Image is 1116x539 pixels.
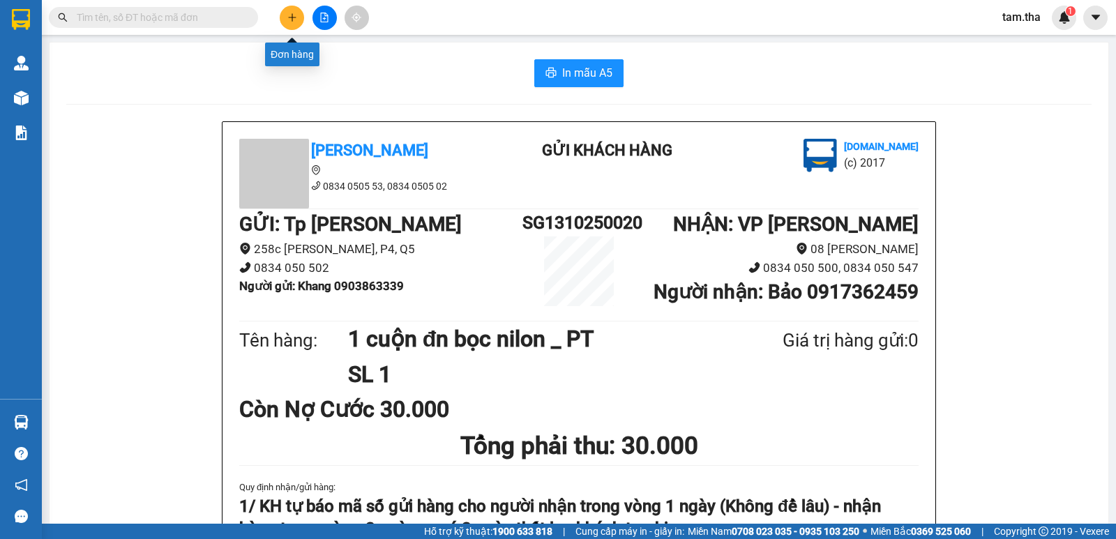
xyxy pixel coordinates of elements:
[239,261,251,273] span: phone
[311,181,321,190] span: phone
[239,213,462,236] b: GỬI : Tp [PERSON_NAME]
[991,8,1052,26] span: tam.tha
[12,9,30,30] img: logo-vxr
[732,526,859,537] strong: 0708 023 035 - 0935 103 250
[981,524,983,539] span: |
[844,154,919,172] li: (c) 2017
[311,165,321,175] span: environment
[1066,6,1076,16] sup: 1
[804,139,837,172] img: logo.jpg
[239,179,490,194] li: 0834 0505 53, 0834 0505 02
[715,326,919,355] div: Giá trị hàng gửi: 0
[17,90,79,155] b: [PERSON_NAME]
[542,142,672,159] b: Gửi khách hàng
[239,496,881,538] strong: 1/ KH tự báo mã số gửi hàng cho người nhận trong vòng 1 ngày (Không để lâu) - nhận hàng trong vòn...
[117,53,192,64] b: [DOMAIN_NAME]
[15,478,28,492] span: notification
[14,56,29,70] img: warehouse-icon
[534,59,624,87] button: printerIn mẫu A5
[15,510,28,523] span: message
[117,66,192,84] li: (c) 2017
[14,126,29,140] img: solution-icon
[748,261,760,273] span: phone
[287,13,297,22] span: plus
[522,209,635,236] h1: SG1310250020
[14,415,29,430] img: warehouse-icon
[1068,6,1073,16] span: 1
[239,326,348,355] div: Tên hàng:
[239,279,404,293] b: Người gửi : Khang 0903863339
[796,243,808,255] span: environment
[348,321,715,356] h1: 1 cuộn đn bọc nilon _ PT
[673,213,919,236] b: NHẬN : VP [PERSON_NAME]
[352,13,361,22] span: aim
[14,91,29,105] img: warehouse-icon
[239,243,251,255] span: environment
[654,280,919,303] b: Người nhận : Bảo 0917362459
[86,20,138,86] b: Gửi khách hàng
[239,240,522,259] li: 258c [PERSON_NAME], P4, Q5
[151,17,185,51] img: logo.jpg
[239,392,463,427] div: Còn Nợ Cước 30.000
[1089,11,1102,24] span: caret-down
[1039,526,1048,536] span: copyright
[77,10,241,25] input: Tìm tên, số ĐT hoặc mã đơn
[844,141,919,152] b: [DOMAIN_NAME]
[239,259,522,278] li: 0834 050 502
[15,447,28,460] span: question-circle
[562,64,612,82] span: In mẫu A5
[688,524,859,539] span: Miền Nam
[239,427,919,465] h1: Tổng phải thu: 30.000
[575,524,684,539] span: Cung cấp máy in - giấy in:
[319,13,329,22] span: file-add
[348,357,715,392] h1: SL 1
[58,13,68,22] span: search
[424,524,552,539] span: Hỗ trợ kỹ thuật:
[1058,11,1071,24] img: icon-new-feature
[545,67,557,80] span: printer
[870,524,971,539] span: Miền Bắc
[312,6,337,30] button: file-add
[280,6,304,30] button: plus
[911,526,971,537] strong: 0369 525 060
[635,240,919,259] li: 08 [PERSON_NAME]
[492,526,552,537] strong: 1900 633 818
[345,6,369,30] button: aim
[863,529,867,534] span: ⚪️
[1083,6,1108,30] button: caret-down
[563,524,565,539] span: |
[265,43,319,66] div: Đơn hàng
[311,142,428,159] b: [PERSON_NAME]
[635,259,919,278] li: 0834 050 500, 0834 050 547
